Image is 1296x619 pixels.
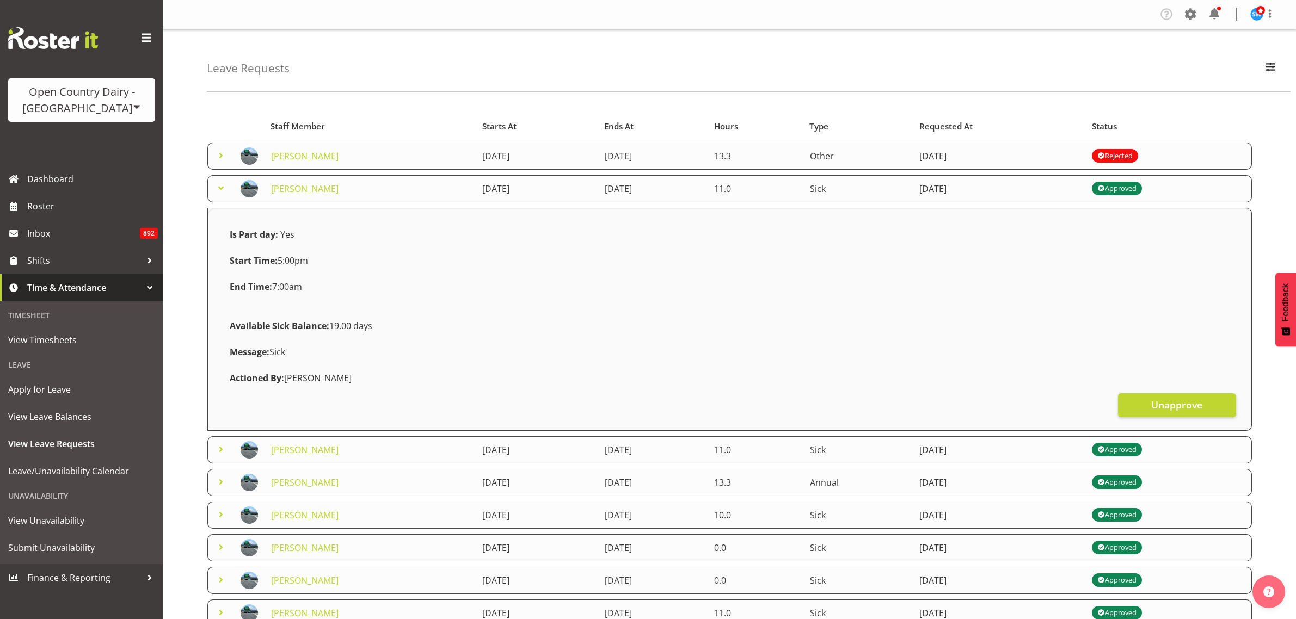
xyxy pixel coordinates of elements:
td: [DATE] [476,567,598,594]
a: View Leave Requests [3,430,161,457]
td: 11.0 [708,175,803,202]
td: [DATE] [913,502,1085,529]
span: Unapprove [1151,398,1202,412]
img: jayden-vincent526be9264d371de1c61c32976aef3f65.png [241,147,258,165]
td: 11.0 [708,436,803,463]
span: Starts At [482,120,517,133]
button: Feedback - Show survey [1275,273,1296,346]
div: Approved [1097,574,1137,587]
strong: Message: [230,346,269,358]
td: 10.0 [708,502,803,529]
span: Requested At [919,120,973,133]
span: Status [1092,120,1117,133]
span: View Unavailability [8,512,155,529]
strong: Is Part day: [230,228,278,240]
strong: End Time: [230,281,272,293]
img: Rosterit website logo [8,27,98,49]
strong: Available Sick Balance: [230,320,329,332]
span: View Leave Balances [8,408,155,425]
div: Approved [1097,509,1137,522]
span: 7:00am [230,281,302,293]
div: Approved [1097,182,1137,195]
div: Approved [1097,541,1137,554]
button: Unapprove [1118,393,1236,417]
span: Shifts [27,252,142,269]
span: Dashboard [27,171,158,187]
div: Timesheet [3,304,161,326]
td: Sick [803,567,913,594]
td: [DATE] [476,143,598,170]
a: Leave/Unavailability Calendar [3,457,161,485]
a: [PERSON_NAME] [271,444,339,456]
td: [DATE] [598,436,708,463]
td: [DATE] [476,436,598,463]
td: Other [803,143,913,170]
span: Submit Unavailability [8,540,155,556]
div: Approved [1097,476,1137,489]
a: [PERSON_NAME] [271,542,339,554]
a: [PERSON_NAME] [271,150,339,162]
td: [DATE] [913,175,1085,202]
td: Sick [803,502,913,529]
h4: Leave Requests [207,62,290,75]
span: Type [809,120,828,133]
span: Hours [714,120,738,133]
td: [DATE] [913,534,1085,561]
span: 5:00pm [230,255,308,267]
span: Leave/Unavailability Calendar [8,463,155,479]
strong: Actioned By: [230,372,284,384]
img: help-xxl-2.png [1263,586,1274,597]
span: 892 [140,228,158,239]
td: 13.3 [708,469,803,496]
td: [DATE] [913,436,1085,463]
span: Yes [280,228,294,240]
a: View Timesheets [3,326,161,354]
button: Filter Employees [1259,57,1282,81]
span: Roster [27,198,158,214]
a: [PERSON_NAME] [271,607,339,619]
td: Annual [803,469,913,496]
td: [DATE] [476,175,598,202]
span: Apply for Leave [8,381,155,398]
td: [DATE] [476,469,598,496]
span: View Timesheets [8,332,155,348]
td: [DATE] [598,567,708,594]
td: Sick [803,436,913,463]
div: Approved [1097,443,1137,456]
span: Ends At [604,120,634,133]
span: View Leave Requests [8,436,155,452]
img: jayden-vincent526be9264d371de1c61c32976aef3f65.png [241,506,258,524]
a: [PERSON_NAME] [271,574,339,586]
td: 13.3 [708,143,803,170]
span: Time & Attendance [27,280,142,296]
td: [DATE] [913,143,1085,170]
img: jayden-vincent526be9264d371de1c61c32976aef3f65.png [241,539,258,556]
td: [DATE] [913,567,1085,594]
td: 0.0 [708,534,803,561]
a: View Unavailability [3,507,161,534]
div: Sick [223,339,1236,365]
img: jayden-vincent526be9264d371de1c61c32976aef3f65.png [241,180,258,197]
div: Rejected [1097,150,1133,163]
td: [DATE] [598,469,708,496]
div: Unavailability [3,485,161,507]
td: [DATE] [598,143,708,170]
strong: Start Time: [230,255,278,267]
span: Finance & Reporting [27,570,142,586]
a: [PERSON_NAME] [271,183,339,195]
span: Staff Member [271,120,325,133]
a: Submit Unavailability [3,534,161,561]
a: [PERSON_NAME] [271,476,339,488]
span: Feedback [1281,283,1291,321]
td: 0.0 [708,567,803,594]
td: [DATE] [476,534,598,561]
a: Apply for Leave [3,376,161,403]
img: steve-webb8258.jpg [1250,8,1263,21]
div: Leave [3,354,161,376]
td: Sick [803,534,913,561]
div: Open Country Dairy - [GEOGRAPHIC_DATA] [19,84,144,116]
div: 19.00 days [223,313,1236,339]
a: View Leave Balances [3,403,161,430]
img: jayden-vincent526be9264d371de1c61c32976aef3f65.png [241,572,258,589]
a: [PERSON_NAME] [271,509,339,521]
